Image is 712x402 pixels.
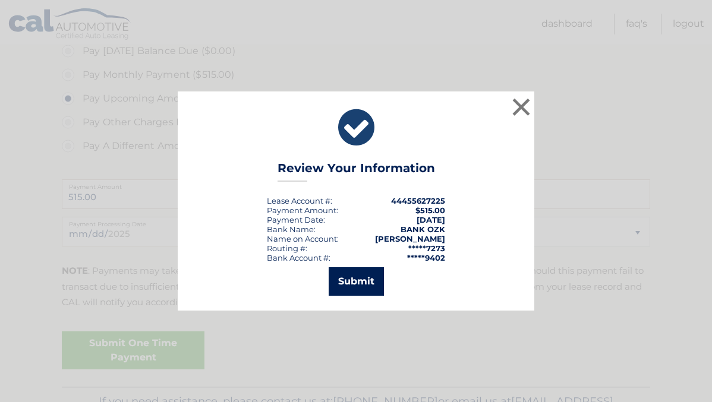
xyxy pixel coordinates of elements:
div: Name on Account: [267,234,339,243]
div: Bank Name: [267,224,316,234]
span: [DATE] [417,215,445,224]
strong: [PERSON_NAME] [375,234,445,243]
div: Payment Amount: [267,205,338,215]
h3: Review Your Information [278,161,435,182]
button: Submit [329,267,384,296]
button: × [509,95,533,119]
strong: BANK OZK [401,224,445,234]
div: Lease Account #: [267,196,332,205]
span: Payment Date [267,215,323,224]
strong: 44455627225 [391,196,445,205]
span: $515.00 [415,205,445,215]
div: : [267,215,325,224]
div: Bank Account #: [267,253,330,262]
div: Routing #: [267,243,307,253]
